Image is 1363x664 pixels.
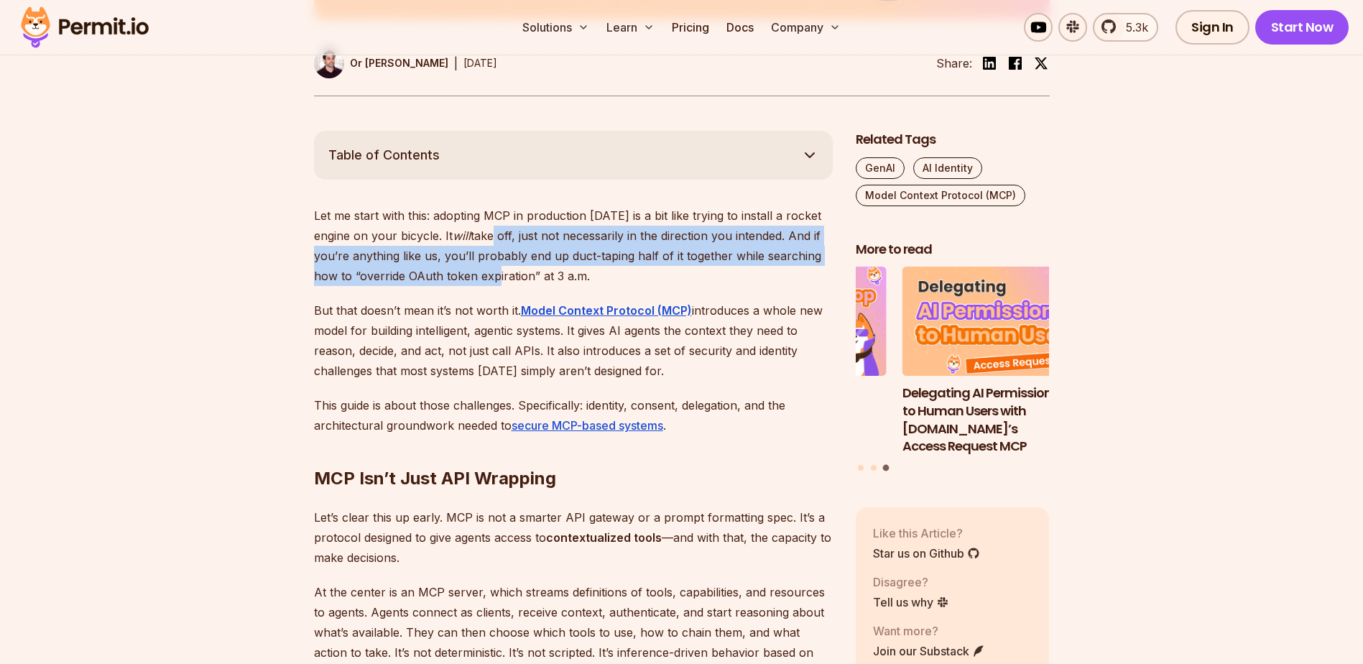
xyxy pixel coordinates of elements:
li: 2 of 3 [693,267,887,456]
h2: MCP Isn’t Just API Wrapping [314,410,833,490]
em: will [453,229,471,243]
p: Disagree? [873,573,949,591]
img: twitter [1034,56,1048,70]
time: [DATE] [463,57,497,69]
h2: Related Tags [856,131,1050,149]
p: Like this Article? [873,525,980,542]
button: Company [765,13,846,42]
h3: Delegating AI Permissions to Human Users with [DOMAIN_NAME]’s Access Request MCP [902,384,1096,456]
img: linkedin [981,55,998,72]
span: Table of Contents [328,145,440,165]
a: Delegating AI Permissions to Human Users with Permit.io’s Access Request MCPDelegating AI Permiss... [902,267,1096,456]
a: secure MCP-based systems [512,418,663,433]
button: Solutions [517,13,595,42]
a: Star us on Github [873,545,980,562]
p: Let’s clear this up early. MCP is not a smarter API gateway or a prompt formatting spec. It’s a p... [314,507,833,568]
a: Start Now [1255,10,1349,45]
div: Posts [856,267,1050,473]
a: Tell us why [873,594,949,611]
a: Model Context Protocol (MCP) [856,185,1025,206]
h3: Human-in-the-Loop for AI Agents: Best Practices, Frameworks, Use Cases, and Demo [693,384,887,456]
button: Learn [601,13,660,42]
strong: contextualized tools [546,530,662,545]
a: Pricing [666,13,715,42]
button: Go to slide 3 [883,464,890,471]
img: Delegating AI Permissions to Human Users with Permit.io’s Access Request MCP [902,267,1096,376]
button: Table of Contents [314,131,833,180]
p: Let me start with this: adopting MCP in production [DATE] is a bit like trying to install a rocke... [314,206,833,286]
a: Or [PERSON_NAME] [314,48,448,78]
li: 3 of 3 [902,267,1096,456]
button: Go to slide 1 [858,465,864,471]
div: | [454,55,458,72]
img: facebook [1007,55,1024,72]
span: 5.3k [1117,19,1148,36]
a: Docs [721,13,759,42]
p: Want more? [873,622,985,640]
p: Or [PERSON_NAME] [350,56,448,70]
h2: More to read [856,241,1050,259]
img: Human-in-the-Loop for AI Agents: Best Practices, Frameworks, Use Cases, and Demo [693,267,887,376]
a: Sign In [1175,10,1249,45]
button: Go to slide 2 [871,465,877,471]
img: Permit logo [14,3,155,52]
img: Or Weis [314,48,344,78]
a: GenAI [856,157,905,179]
li: Share: [936,55,972,72]
a: Join our Substack [873,642,985,660]
a: AI Identity [913,157,982,179]
a: Model Context Protocol (MCP) [521,303,692,318]
p: But that doesn’t mean it’s not worth it. introduces a whole new model for building intelligent, a... [314,300,833,381]
a: 5.3k [1093,13,1158,42]
p: This guide is about those challenges. Specifically: identity, consent, delegation, and the archit... [314,395,833,435]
